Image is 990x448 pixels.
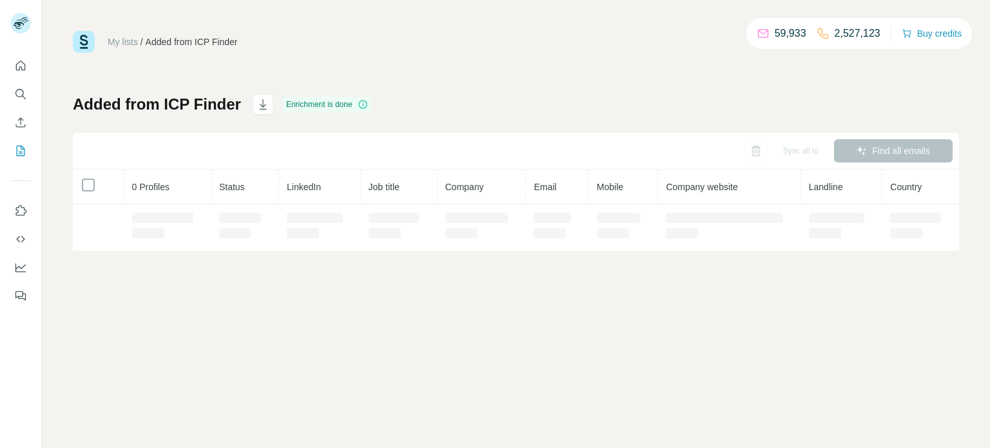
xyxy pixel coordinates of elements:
[132,182,170,192] span: 0 Profiles
[902,24,962,43] button: Buy credits
[10,228,31,251] button: Use Surfe API
[775,26,806,41] p: 59,933
[73,94,241,115] h1: Added from ICP Finder
[10,199,31,222] button: Use Surfe on LinkedIn
[146,35,238,48] div: Added from ICP Finder
[10,54,31,77] button: Quick start
[890,182,922,192] span: Country
[287,182,321,192] span: LinkedIn
[369,182,400,192] span: Job title
[445,182,484,192] span: Company
[597,182,623,192] span: Mobile
[282,97,372,112] div: Enrichment is done
[219,182,245,192] span: Status
[10,83,31,106] button: Search
[141,35,143,48] li: /
[108,37,138,47] a: My lists
[10,139,31,162] button: My lists
[73,31,95,53] img: Surfe Logo
[10,111,31,134] button: Enrich CSV
[534,182,556,192] span: Email
[835,26,880,41] p: 2,527,123
[666,182,737,192] span: Company website
[10,256,31,279] button: Dashboard
[809,182,843,192] span: Landline
[10,284,31,307] button: Feedback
